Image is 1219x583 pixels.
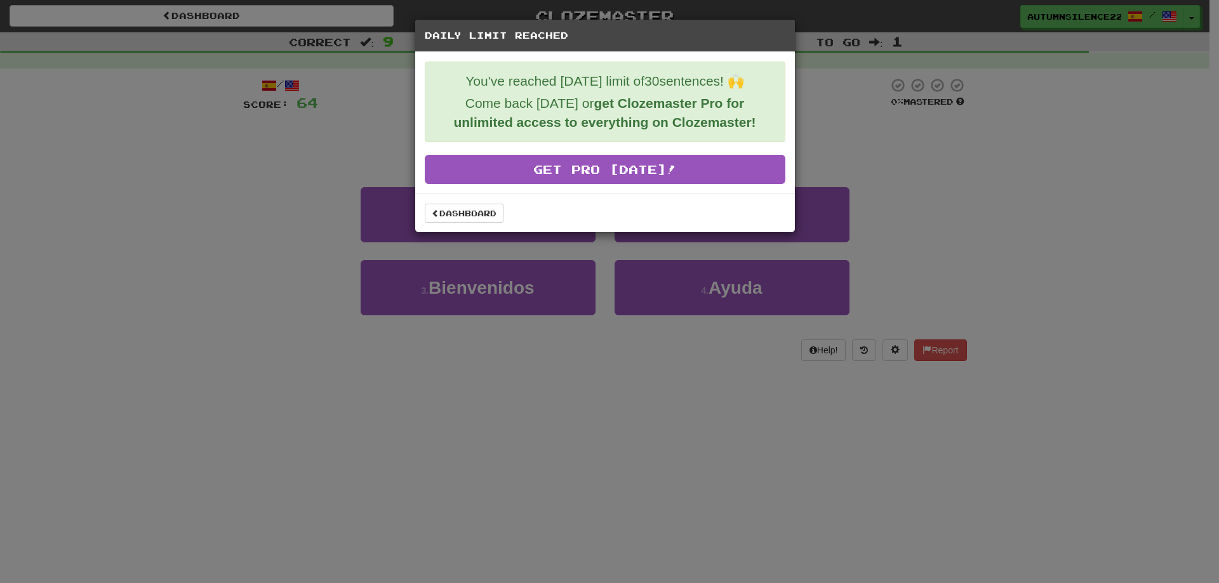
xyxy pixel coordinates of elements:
a: Dashboard [425,204,503,223]
strong: get Clozemaster Pro for unlimited access to everything on Clozemaster! [453,96,756,129]
h5: Daily Limit Reached [425,29,785,42]
a: Get Pro [DATE]! [425,155,785,184]
p: Come back [DATE] or [435,94,775,132]
p: You've reached [DATE] limit of 30 sentences! 🙌 [435,72,775,91]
